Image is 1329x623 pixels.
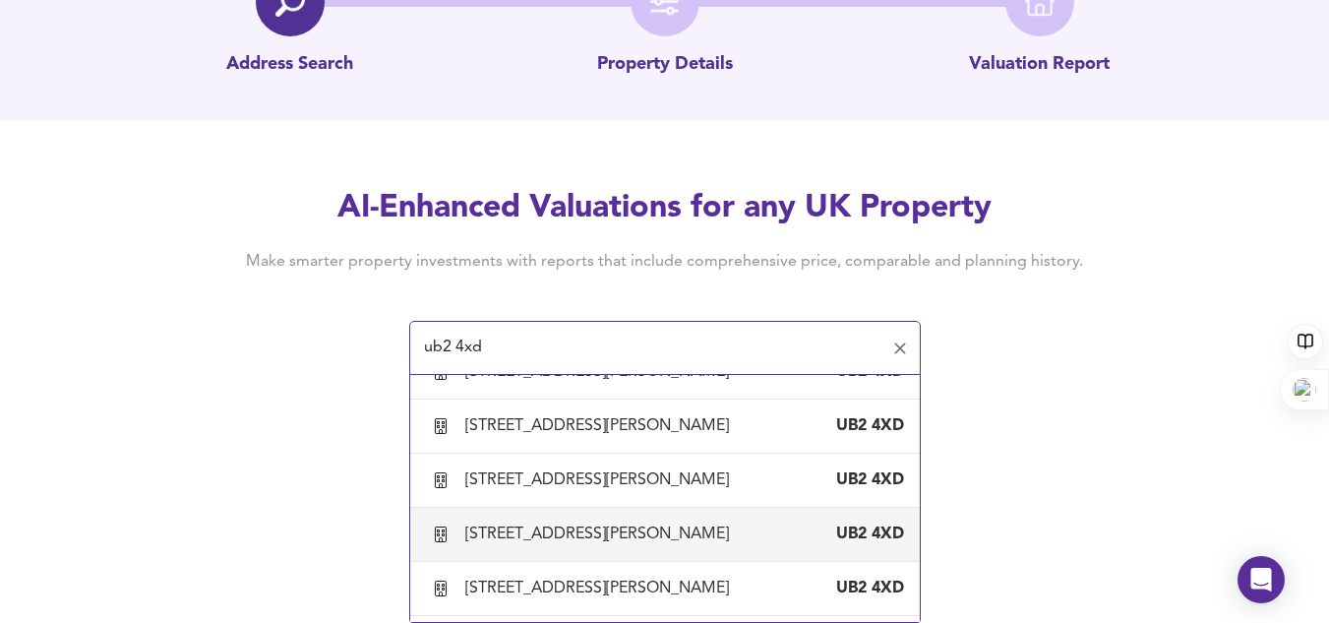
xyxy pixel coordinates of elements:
[226,52,353,78] p: Address Search
[465,578,737,599] div: [STREET_ADDRESS][PERSON_NAME]
[825,578,904,599] div: UB2 4XD
[825,469,904,491] div: UB2 4XD
[216,187,1114,230] h2: AI-Enhanced Valuations for any UK Property
[825,415,904,437] div: UB2 4XD
[969,52,1110,78] p: Valuation Report
[825,524,904,545] div: UB2 4XD
[886,335,914,362] button: Clear
[418,330,882,367] input: Enter a postcode to start...
[597,52,733,78] p: Property Details
[465,524,737,545] div: [STREET_ADDRESS][PERSON_NAME]
[465,469,737,491] div: [STREET_ADDRESS][PERSON_NAME]
[465,415,737,437] div: [STREET_ADDRESS][PERSON_NAME]
[216,251,1114,273] h4: Make smarter property investments with reports that include comprehensive price, comparable and p...
[1238,556,1285,603] div: Open Intercom Messenger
